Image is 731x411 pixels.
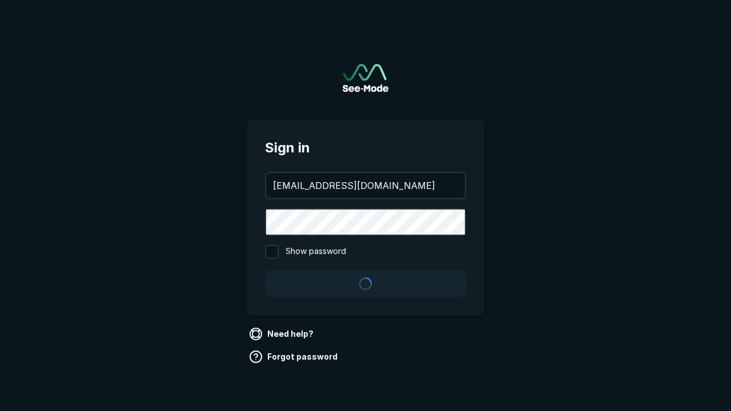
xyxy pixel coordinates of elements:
input: your@email.com [266,173,465,198]
span: Sign in [265,138,466,158]
a: Forgot password [247,348,342,366]
a: Go to sign in [343,64,388,92]
span: Show password [286,245,346,259]
img: See-Mode Logo [343,64,388,92]
a: Need help? [247,325,318,343]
